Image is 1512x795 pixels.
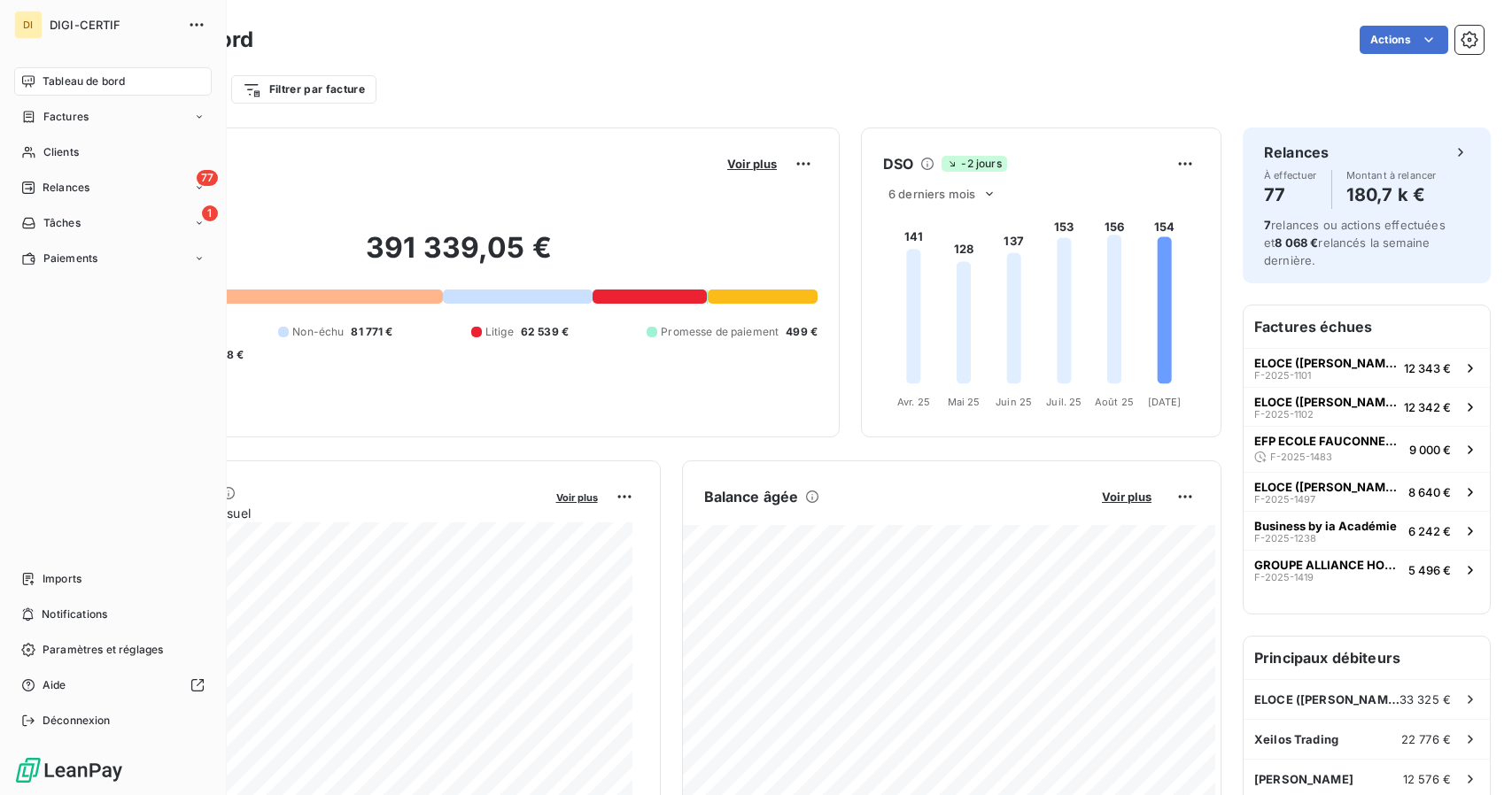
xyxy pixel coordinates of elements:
h2: 391 339,05 € [100,230,818,283]
button: Filtrer par facture [231,75,376,104]
span: 12 343 € [1404,361,1451,375]
span: ELOCE ([PERSON_NAME] Learning) [1254,356,1397,370]
span: F-2025-1497 [1254,494,1315,505]
span: Relances [43,180,89,196]
img: Logo LeanPay [14,756,124,784]
span: Clients [43,144,79,160]
span: 77 [197,170,218,186]
span: ELOCE ([PERSON_NAME] Learning) [1254,480,1401,494]
tspan: [DATE] [1148,396,1182,408]
span: Chiffre d'affaires mensuel [100,504,544,522]
button: Voir plus [722,156,782,172]
span: Aide [43,677,66,693]
span: Montant à relancer [1346,170,1437,181]
tspan: Mai 25 [948,396,981,408]
span: ELOCE ([PERSON_NAME] Learning) [1254,692,1400,706]
span: Tableau de bord [43,73,125,89]
span: Paramètres et réglages [43,642,163,658]
span: Litige [485,324,514,340]
span: [PERSON_NAME] [1254,772,1353,786]
span: 8 068 € [1275,235,1318,250]
span: 12 576 € [1403,772,1451,786]
iframe: Intercom live chat [1452,735,1494,777]
span: 1 [202,205,218,221]
span: F-2025-1419 [1254,572,1314,583]
span: Xeilos Trading [1254,732,1338,746]
span: Non-échu [292,324,344,340]
span: ELOCE ([PERSON_NAME] Learning) [1254,395,1397,409]
span: 5 496 € [1408,563,1451,577]
span: 9 000 € [1409,443,1451,457]
span: relances ou actions effectuées et relancés la semaine dernière. [1264,218,1446,267]
span: Factures [43,109,89,125]
span: Imports [43,571,81,587]
tspan: Juin 25 [996,396,1032,408]
span: Notifications [42,606,107,622]
span: F-2025-1101 [1254,370,1311,381]
tspan: Juil. 25 [1046,396,1082,408]
span: 7 [1264,218,1271,232]
span: Voir plus [727,157,777,171]
button: Actions [1360,26,1448,54]
button: ELOCE ([PERSON_NAME] Learning)F-2025-14978 640 € [1244,472,1490,511]
a: Aide [14,671,212,699]
span: DIGI-CERTIF [50,18,177,32]
h6: Relances [1264,142,1329,163]
span: 8 640 € [1408,485,1451,499]
h6: Balance âgée [704,486,799,507]
span: F-2025-1102 [1254,409,1314,420]
h4: 180,7 k € [1346,181,1437,209]
span: Déconnexion [43,713,111,729]
span: 6 242 € [1408,524,1451,538]
span: 33 325 € [1400,692,1451,706]
tspan: Avr. 25 [897,396,930,408]
span: EFP ECOLE FAUCONNERIE PROFESSIONNELLE [1254,434,1402,448]
button: EFP ECOLE FAUCONNERIE PROFESSIONNELLEF-2025-14839 000 € [1244,426,1490,472]
span: Promesse de paiement [661,324,779,340]
span: Voir plus [1102,490,1151,504]
button: Business by ia AcadémieF-2025-12386 242 € [1244,511,1490,550]
span: -2 jours [942,156,1006,172]
button: Voir plus [551,489,603,505]
span: 22 776 € [1401,732,1451,746]
button: Voir plus [1097,489,1157,505]
span: 6 derniers mois [888,187,975,201]
div: DI [14,11,43,39]
h6: DSO [883,153,913,174]
h4: 77 [1264,181,1317,209]
span: GROUPE ALLIANCE HOLDING [1254,558,1401,572]
h6: Principaux débiteurs [1244,637,1490,679]
span: Paiements [43,251,97,266]
span: 81 771 € [351,324,392,340]
button: ELOCE ([PERSON_NAME] Learning)F-2025-110212 342 € [1244,387,1490,426]
span: Business by ia Académie [1254,519,1397,533]
button: GROUPE ALLIANCE HOLDINGF-2025-14195 496 € [1244,550,1490,589]
span: Tâches [43,215,81,231]
span: Voir plus [556,491,598,504]
span: 499 € [786,324,818,340]
span: F-2025-1238 [1254,533,1316,544]
button: ELOCE ([PERSON_NAME] Learning)F-2025-110112 343 € [1244,348,1490,387]
span: 62 539 € [521,324,569,340]
tspan: Août 25 [1095,396,1134,408]
span: À effectuer [1264,170,1317,181]
span: F-2025-1483 [1270,452,1332,462]
h6: Factures échues [1244,305,1490,348]
span: 12 342 € [1404,400,1451,414]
